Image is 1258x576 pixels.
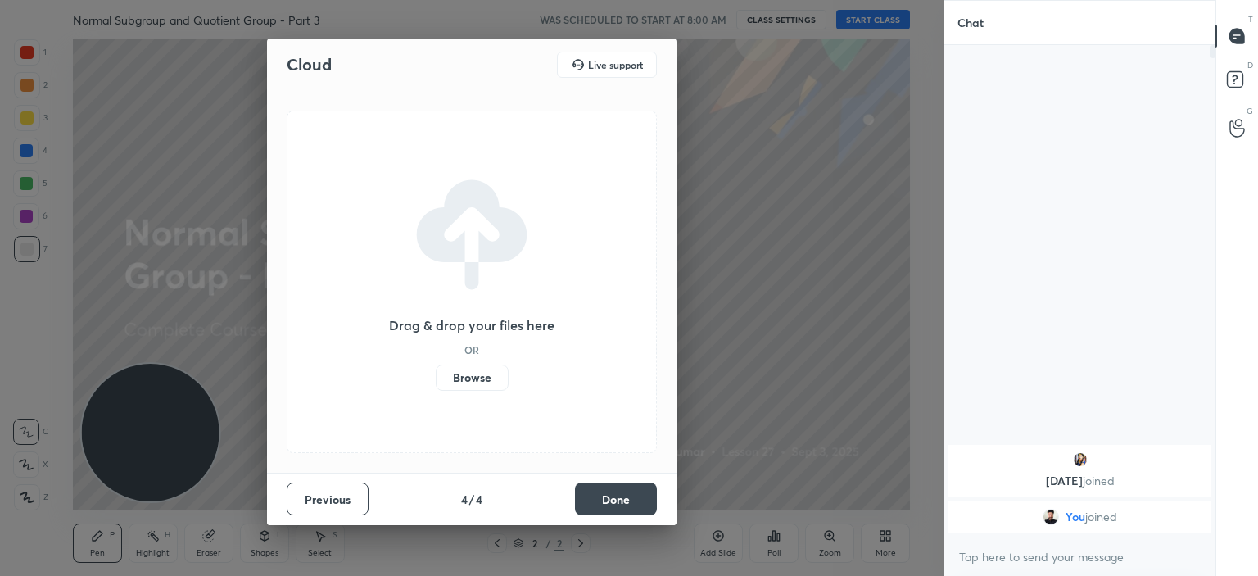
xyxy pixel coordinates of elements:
[588,60,643,70] h5: Live support
[461,491,468,508] h4: 4
[469,491,474,508] h4: /
[1083,473,1115,488] span: joined
[1248,13,1253,25] p: T
[575,483,657,515] button: Done
[389,319,554,332] h3: Drag & drop your files here
[944,1,997,44] p: Chat
[287,54,332,75] h2: Cloud
[1247,105,1253,117] p: G
[1066,510,1085,524] span: You
[944,442,1215,537] div: grid
[1247,59,1253,71] p: D
[287,483,369,515] button: Previous
[958,474,1201,488] p: [DATE]
[1072,451,1088,468] img: 3
[1085,510,1117,524] span: joined
[1043,509,1059,525] img: 53d07d7978e04325acf49187cf6a1afc.jpg
[476,491,482,508] h4: 4
[464,345,479,355] h5: OR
